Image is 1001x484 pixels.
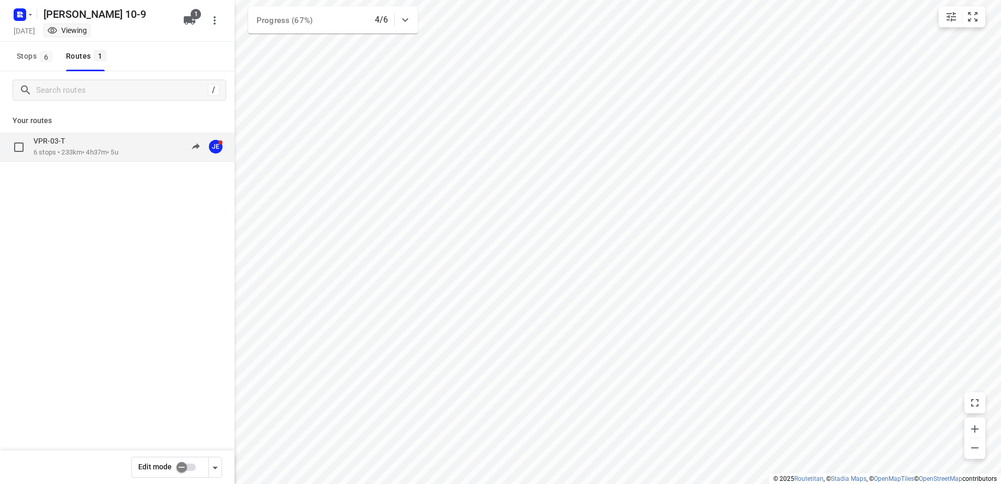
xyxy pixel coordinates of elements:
[773,475,997,482] li: © 2025 , © , © © contributors
[919,475,962,482] a: OpenStreetMap
[94,50,106,61] span: 1
[208,84,219,96] div: /
[40,51,52,62] span: 6
[939,6,985,27] div: small contained button group
[794,475,824,482] a: Routetitan
[185,136,206,157] button: Send to driver
[179,10,200,31] button: 1
[138,463,172,471] span: Edit mode
[248,6,418,34] div: Progress (67%)4/6
[34,136,71,146] p: VPR-03-T
[47,25,87,36] div: You are currently in view mode. To make any changes, go to edit project.
[17,50,55,63] span: Stops
[191,9,201,19] span: 1
[375,14,388,26] p: 4/6
[13,115,222,126] p: Your routes
[34,148,118,158] p: 6 stops • 233km • 4h37m • 5u
[941,6,962,27] button: Map settings
[209,460,221,474] div: Driver app settings
[962,6,983,27] button: Fit zoom
[204,10,225,31] button: More
[66,50,109,63] div: Routes
[831,475,866,482] a: Stadia Maps
[874,475,914,482] a: OpenMapTiles
[257,16,313,25] span: Progress (67%)
[36,82,208,98] input: Search routes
